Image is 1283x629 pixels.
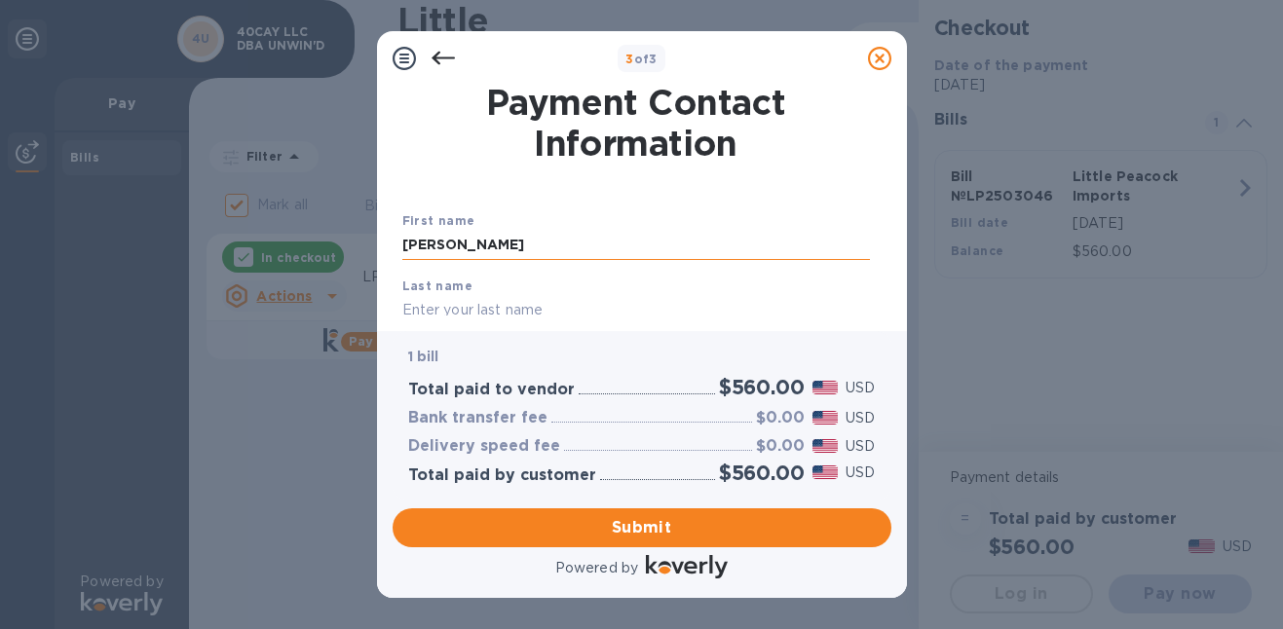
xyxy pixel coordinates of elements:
[402,213,475,228] b: First name
[408,466,596,485] h3: Total paid by customer
[846,436,875,457] p: USD
[402,82,870,164] h1: Payment Contact Information
[402,278,473,293] b: Last name
[846,462,875,483] p: USD
[555,558,638,578] p: Powered by
[402,231,870,260] input: Enter your first name
[812,439,839,453] img: USD
[408,349,439,364] b: 1 bill
[625,52,658,66] b: of 3
[408,437,560,456] h3: Delivery speed fee
[812,381,839,394] img: USD
[393,508,891,547] button: Submit
[646,555,728,578] img: Logo
[756,409,805,427] h3: $0.00
[408,516,876,539] span: Submit
[719,461,805,485] h2: $560.00
[408,409,547,427] h3: Bank transfer fee
[812,465,839,479] img: USD
[719,375,805,399] h2: $560.00
[846,378,875,398] p: USD
[408,381,575,399] h3: Total paid to vendor
[846,408,875,428] p: USD
[812,411,839,425] img: USD
[402,295,870,324] input: Enter your last name
[756,437,805,456] h3: $0.00
[625,52,633,66] span: 3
